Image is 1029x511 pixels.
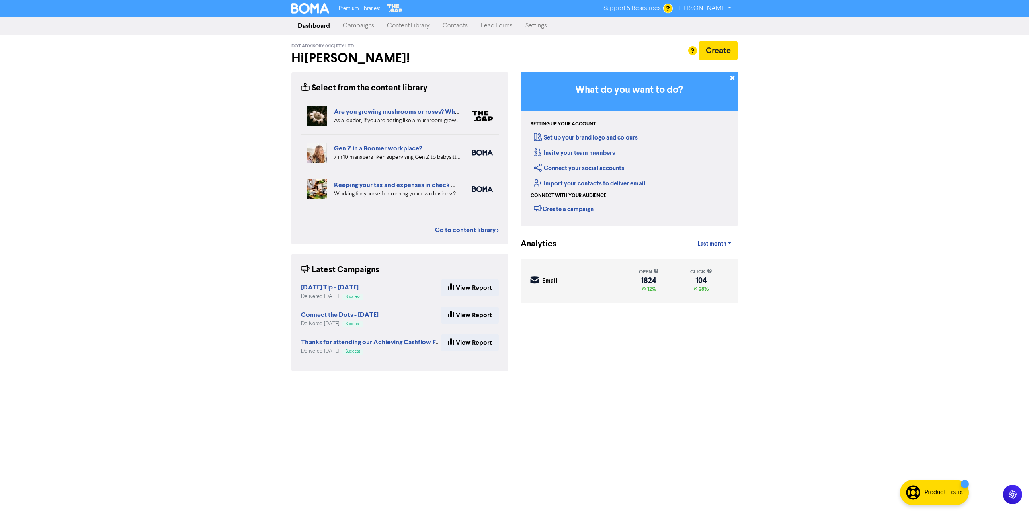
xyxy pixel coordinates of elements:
[301,347,441,355] div: Delivered [DATE]
[291,51,508,66] h2: Hi [PERSON_NAME] !
[691,236,738,252] a: Last month
[534,134,638,142] a: Set up your brand logo and colours
[301,82,428,94] div: Select from the content library
[301,338,484,346] strong: Thanks for attending our Achieving Cashflow Freedom webinar
[334,117,460,125] div: As a leader, if you are acting like a mushroom grower you’re unlikely to have a clear plan yourse...
[542,277,557,286] div: Email
[336,18,381,34] a: Campaigns
[531,121,596,128] div: Setting up your account
[386,3,404,14] img: The Gap
[334,181,533,189] a: Keeping your tax and expenses in check when you are self-employed
[472,150,493,156] img: boma
[301,283,359,291] strong: [DATE] Tip - [DATE]
[301,293,363,300] div: Delivered [DATE]
[690,277,712,284] div: 104
[639,277,659,284] div: 1824
[697,286,709,292] span: 28%
[472,186,493,192] img: boma_accounting
[334,153,460,162] div: 7 in 10 managers liken supervising Gen Z to babysitting or parenting. But is your people manageme...
[639,268,659,276] div: open
[301,264,379,276] div: Latest Campaigns
[521,238,547,250] div: Analytics
[301,320,379,328] div: Delivered [DATE]
[521,72,738,226] div: Getting Started in BOMA
[597,2,672,15] a: Support & Resources
[346,295,360,299] span: Success
[381,18,436,34] a: Content Library
[441,334,499,351] a: View Report
[472,111,493,121] img: thegap
[690,268,712,276] div: click
[531,192,606,199] div: Connect with your audience
[291,3,329,14] img: BOMA Logo
[334,190,460,198] div: Working for yourself or running your own business? Setup robust systems for expenses & tax requir...
[291,18,336,34] a: Dashboard
[989,472,1029,511] iframe: Chat Widget
[534,149,615,157] a: Invite your team members
[339,6,380,11] span: Premium Libraries:
[697,240,726,248] span: Last month
[474,18,519,34] a: Lead Forms
[301,311,379,319] strong: Connect the Dots - [DATE]
[519,18,553,34] a: Settings
[291,43,354,49] span: Dot Advisory (VIC) Pty Ltd
[646,286,656,292] span: 12%
[301,339,484,346] a: Thanks for attending our Achieving Cashflow Freedom webinar
[534,164,624,172] a: Connect your social accounts
[301,312,379,318] a: Connect the Dots - [DATE]
[533,84,726,96] h3: What do you want to do?
[441,279,499,296] a: View Report
[699,41,738,60] button: Create
[534,203,594,215] div: Create a campaign
[334,108,588,116] a: Are you growing mushrooms or roses? Why you should lead like a gardener, not a grower
[346,349,360,353] span: Success
[301,285,359,291] a: [DATE] Tip - [DATE]
[534,180,645,187] a: Import your contacts to deliver email
[436,18,474,34] a: Contacts
[441,307,499,324] a: View Report
[672,2,738,15] a: [PERSON_NAME]
[435,225,499,235] a: Go to content library >
[346,322,360,326] span: Success
[334,144,422,152] a: Gen Z in a Boomer workplace?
